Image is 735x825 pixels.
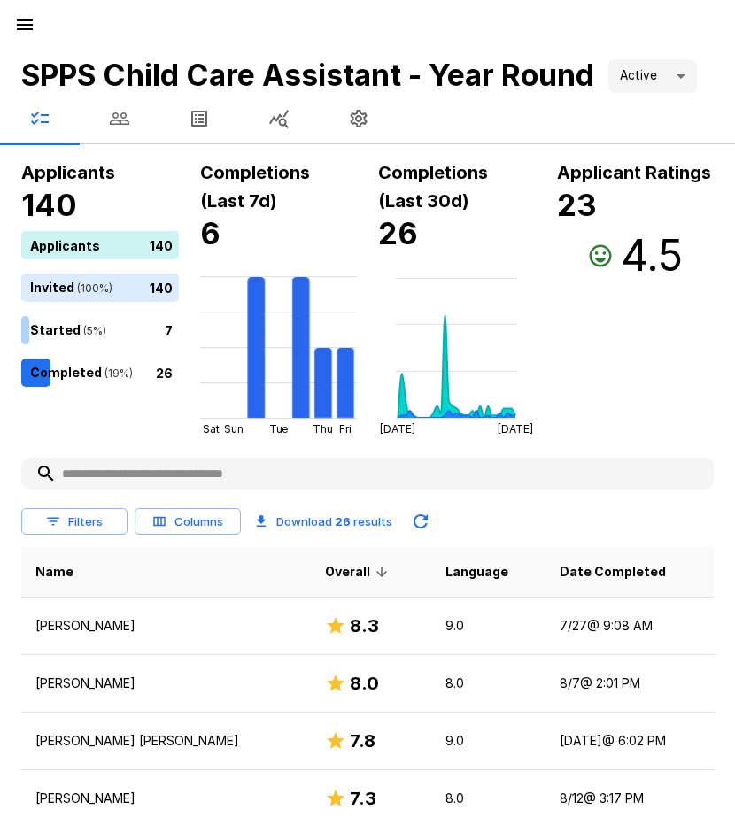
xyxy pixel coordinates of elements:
[200,215,220,251] b: 6
[35,675,297,692] p: [PERSON_NAME]
[545,713,714,770] td: [DATE] @ 6:02 PM
[380,422,415,436] tspan: [DATE]
[21,162,115,183] b: Applicants
[21,57,594,93] b: SPPS Child Care Assistant - Year Round
[378,215,418,251] b: 26
[350,784,376,813] h6: 7.3
[21,187,77,223] b: 140
[557,162,711,183] b: Applicant Ratings
[339,423,352,436] tspan: Fri
[248,504,399,539] button: Download 26 results
[545,655,714,713] td: 8/7 @ 2:01 PM
[156,363,173,382] p: 26
[35,617,297,635] p: [PERSON_NAME]
[621,231,683,281] h3: 4.5
[445,675,531,692] p: 8.0
[200,162,310,212] b: Completions (Last 7d)
[135,508,241,536] button: Columns
[350,669,379,698] h6: 8.0
[224,423,244,436] tspan: Sun
[445,790,531,807] p: 8.0
[545,598,714,655] td: 7/27 @ 9:08 AM
[445,732,531,750] p: 9.0
[150,235,173,254] p: 140
[350,727,375,755] h6: 7.8
[608,59,697,93] div: Active
[378,162,488,212] b: Completions (Last 30d)
[498,422,533,436] tspan: [DATE]
[35,790,297,807] p: [PERSON_NAME]
[335,514,351,528] b: 26
[150,278,173,297] p: 140
[21,508,128,536] button: Filters
[445,561,508,582] span: Language
[403,504,438,539] button: Updated Today - 9:30 AM
[35,732,297,750] p: [PERSON_NAME] [PERSON_NAME]
[560,561,666,582] span: Date Completed
[557,187,597,223] b: 23
[350,612,379,640] h6: 8.3
[268,423,288,436] tspan: Tue
[445,617,531,635] p: 9.0
[203,423,220,436] tspan: Sat
[325,561,393,582] span: Overall
[35,561,73,582] span: Name
[165,320,173,339] p: 7
[313,423,333,436] tspan: Thu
